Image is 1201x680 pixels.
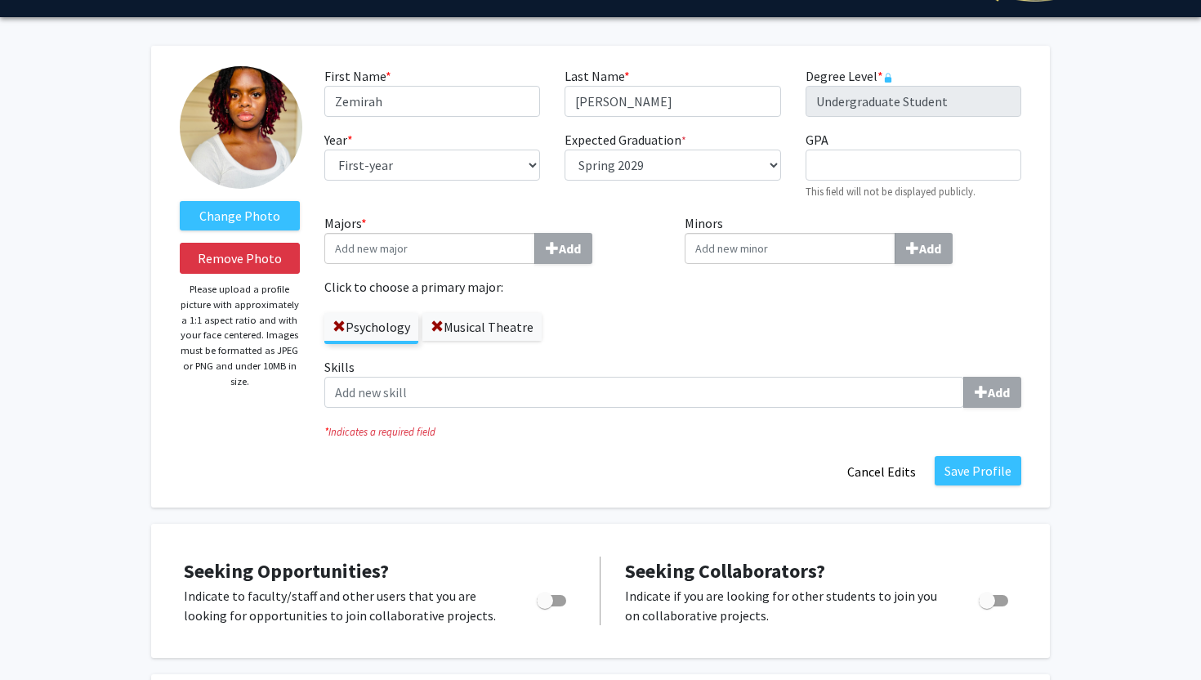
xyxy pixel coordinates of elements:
[12,606,69,668] iframe: Chat
[895,233,953,264] button: Minors
[530,586,575,611] div: Toggle
[324,313,418,341] label: Psychology
[919,240,941,257] b: Add
[963,377,1021,408] button: Skills
[324,357,1021,408] label: Skills
[184,558,389,584] span: Seeking Opportunities?
[837,456,926,487] button: Cancel Edits
[806,130,828,150] label: GPA
[935,456,1021,485] button: Save Profile
[883,73,893,83] svg: This information is provided and automatically updated by Morgan State University and is not edit...
[625,558,825,584] span: Seeking Collaborators?
[324,213,661,264] label: Majors
[180,282,300,389] p: Please upload a profile picture with approximately a 1:1 aspect ratio and with your face centered...
[972,586,1017,611] div: Toggle
[184,586,506,625] p: Indicate to faculty/staff and other users that you are looking for opportunities to join collabor...
[565,66,630,86] label: Last Name
[180,66,302,189] img: Profile Picture
[324,130,353,150] label: Year
[324,277,661,297] label: Click to choose a primary major:
[422,313,542,341] label: Musical Theatre
[559,240,581,257] b: Add
[625,586,948,625] p: Indicate if you are looking for other students to join you on collaborative projects.
[324,377,964,408] input: SkillsAdd
[180,201,300,230] label: ChangeProfile Picture
[534,233,592,264] button: Majors*
[806,66,893,86] label: Degree Level
[324,66,391,86] label: First Name
[685,213,1021,264] label: Minors
[565,130,686,150] label: Expected Graduation
[324,233,535,264] input: Majors*Add
[685,233,895,264] input: MinorsAdd
[806,185,976,198] small: This field will not be displayed publicly.
[324,424,1021,440] i: Indicates a required field
[180,243,300,274] button: Remove Photo
[988,384,1010,400] b: Add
